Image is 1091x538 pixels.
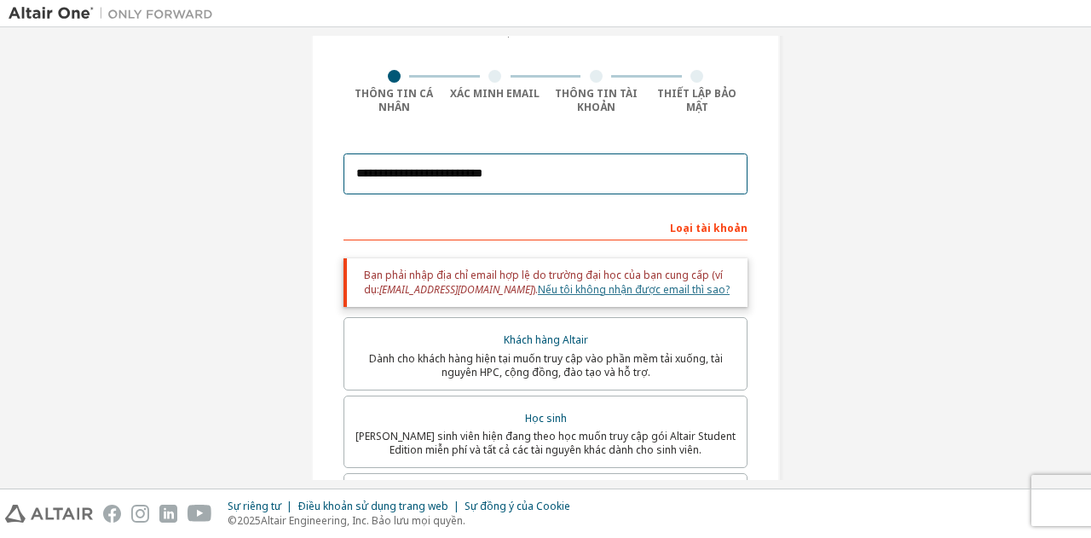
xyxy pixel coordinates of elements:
font: Điều khoản sử dụng trang web [297,499,448,513]
font: [EMAIL_ADDRESS][DOMAIN_NAME] [379,282,533,297]
img: altair_logo.svg [5,505,93,523]
font: ). [533,282,538,297]
font: Loại tài khoản [670,221,748,235]
font: Xác minh Email [450,86,540,101]
img: facebook.svg [103,505,121,523]
img: youtube.svg [188,505,212,523]
font: Thông tin tài khoản [555,86,638,114]
a: Nếu tôi không nhận được email thì sao? [538,282,730,297]
font: Khách hàng Altair [504,333,588,347]
font: Thiết lập bảo mật [657,86,736,114]
img: Altair One [9,5,222,22]
font: Thông tin cá nhân [355,86,433,114]
font: Sự riêng tư [228,499,281,513]
font: Học sinh [525,411,567,425]
img: instagram.svg [131,505,149,523]
font: Dành cho khách hàng hiện tại muốn truy cập vào phần mềm tải xuống, tài nguyên HPC, cộng đồng, đào... [369,351,723,379]
font: © [228,513,237,528]
font: Altair Engineering, Inc. Bảo lưu mọi quyền. [261,513,465,528]
font: Bạn phải nhập địa chỉ email hợp lệ do trường đại học của bạn cung cấp (ví dụ: [364,268,723,296]
img: linkedin.svg [159,505,177,523]
font: 2025 [237,513,261,528]
font: Sự đồng ý của Cookie [465,499,570,513]
font: [PERSON_NAME] sinh viên hiện đang theo học muốn truy cập gói Altair Student Edition miễn phí và t... [355,429,736,457]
